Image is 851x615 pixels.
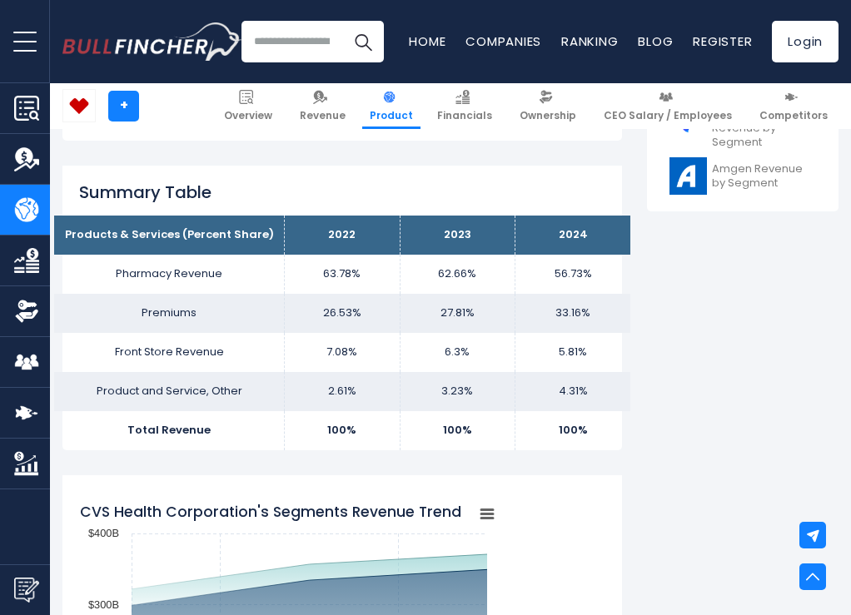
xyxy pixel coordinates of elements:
td: 100% [285,411,400,450]
td: Total Revenue [54,411,285,450]
a: CEO Salary / Employees [596,83,739,129]
td: 4.31% [515,372,630,411]
td: 33.16% [515,294,630,333]
a: + [108,91,139,122]
a: Blog [638,32,673,50]
button: Search [342,21,384,62]
tspan: CVS Health Corporation's Segments Revenue Trend [80,501,461,521]
a: Overview [216,83,280,129]
a: Home [409,32,445,50]
td: Product and Service, Other [54,372,285,411]
span: Product [370,109,413,122]
a: Competitors [752,83,835,129]
h2: Summary Table [79,182,605,202]
td: 3.23% [400,372,515,411]
span: Financials [437,109,492,122]
td: 27.81% [400,294,515,333]
span: CEO Salary / Employees [604,109,732,122]
a: Product [362,83,421,129]
td: Front Store Revenue [54,333,285,372]
td: 7.08% [285,333,400,372]
td: 56.73% [515,255,630,294]
a: Go to homepage [62,22,241,61]
text: $400B [88,527,119,539]
a: Financials [430,83,500,129]
a: Ranking [561,32,618,50]
td: Premiums [54,294,285,333]
img: AMGN logo [669,157,707,195]
a: Ownership [512,83,584,129]
a: Companies [465,32,541,50]
span: Revenue [300,109,346,122]
th: 2024 [515,216,630,255]
td: 6.3% [400,333,515,372]
span: Ownership [520,109,576,122]
img: Ownership [14,299,39,324]
img: Bullfincher logo [62,22,242,61]
th: 2022 [285,216,400,255]
td: 5.81% [515,333,630,372]
td: 2.61% [285,372,400,411]
td: 63.78% [285,255,400,294]
td: 62.66% [400,255,515,294]
span: Competitors [759,109,828,122]
td: 100% [400,411,515,450]
span: Amgen Revenue by Segment [712,162,816,191]
a: Amgen Revenue by Segment [659,153,826,199]
td: Pharmacy Revenue [54,255,285,294]
span: Danaher Corporation Revenue by Segment [712,93,816,150]
th: Products & Services (Percent Share) [54,216,285,255]
a: Login [772,21,839,62]
span: Overview [224,109,272,122]
th: 2023 [400,216,515,255]
td: 100% [515,411,630,450]
a: Register [693,32,752,50]
a: Revenue [292,83,353,129]
td: 26.53% [285,294,400,333]
img: CVS logo [63,90,95,122]
text: $300B [88,598,119,611]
